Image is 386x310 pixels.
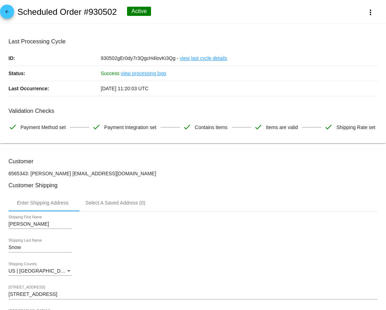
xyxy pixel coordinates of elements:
[127,7,151,16] div: Active
[101,55,179,61] span: 930502gEr0dy7r3QgcH4lovKi3Qg -
[8,38,378,45] h3: Last Processing Cycle
[20,120,66,135] span: Payment Method set
[8,221,72,227] input: Shipping First Name
[8,182,378,189] h3: Customer Shipping
[8,245,72,250] input: Shipping Last Name
[8,81,101,96] p: Last Occurrence:
[8,158,378,165] h3: Customer
[8,51,101,66] p: ID:
[254,123,263,131] mat-icon: check
[180,51,227,66] a: view last cycle details
[92,123,101,131] mat-icon: check
[104,120,156,135] span: Payment Integration set
[8,268,72,274] mat-select: Shipping Country
[366,8,375,17] mat-icon: more_vert
[324,123,333,131] mat-icon: check
[101,86,149,91] span: [DATE] 11:20:03 UTC
[17,200,68,206] div: Enter Shipping Address
[8,66,101,81] p: Status:
[85,200,145,206] div: Select A Saved Address (0)
[121,66,166,81] a: view processing logs
[17,7,117,17] h2: Scheduled Order #930502
[101,71,120,76] span: Success
[8,268,71,274] span: US | [GEOGRAPHIC_DATA]
[3,9,11,18] mat-icon: arrow_back
[183,123,191,131] mat-icon: check
[8,123,17,131] mat-icon: check
[8,108,378,114] h3: Validation Checks
[8,292,378,297] input: Shipping Street 1
[8,171,378,176] p: 6565343: [PERSON_NAME] [EMAIL_ADDRESS][DOMAIN_NAME]
[195,120,228,135] span: Contains items
[266,120,298,135] span: Items are valid
[336,120,375,135] span: Shipping Rate set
